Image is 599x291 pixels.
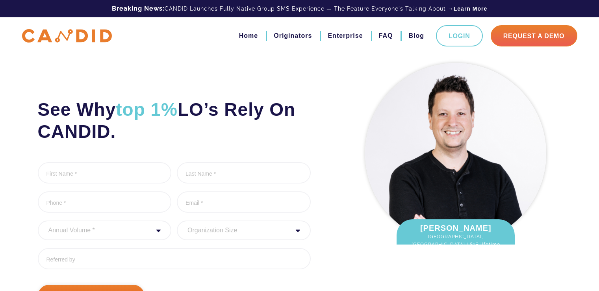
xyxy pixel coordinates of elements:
[274,29,312,43] a: Originators
[397,219,515,260] div: [PERSON_NAME]
[239,29,258,43] a: Home
[379,29,393,43] a: FAQ
[408,29,424,43] a: Blog
[177,191,311,213] input: Email *
[454,5,487,13] a: Learn More
[177,162,311,183] input: Last Name *
[112,5,165,12] b: Breaking News:
[404,233,507,256] span: [GEOGRAPHIC_DATA], [GEOGRAPHIC_DATA] | $1B lifetime fundings.
[436,25,483,46] a: Login
[38,98,311,143] h2: See Why LO’s Rely On CANDID.
[38,162,172,183] input: First Name *
[38,248,311,269] input: Referred by
[491,25,577,46] a: Request A Demo
[328,29,363,43] a: Enterprise
[22,29,112,43] img: CANDID APP
[38,191,172,213] input: Phone *
[116,99,178,120] span: top 1%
